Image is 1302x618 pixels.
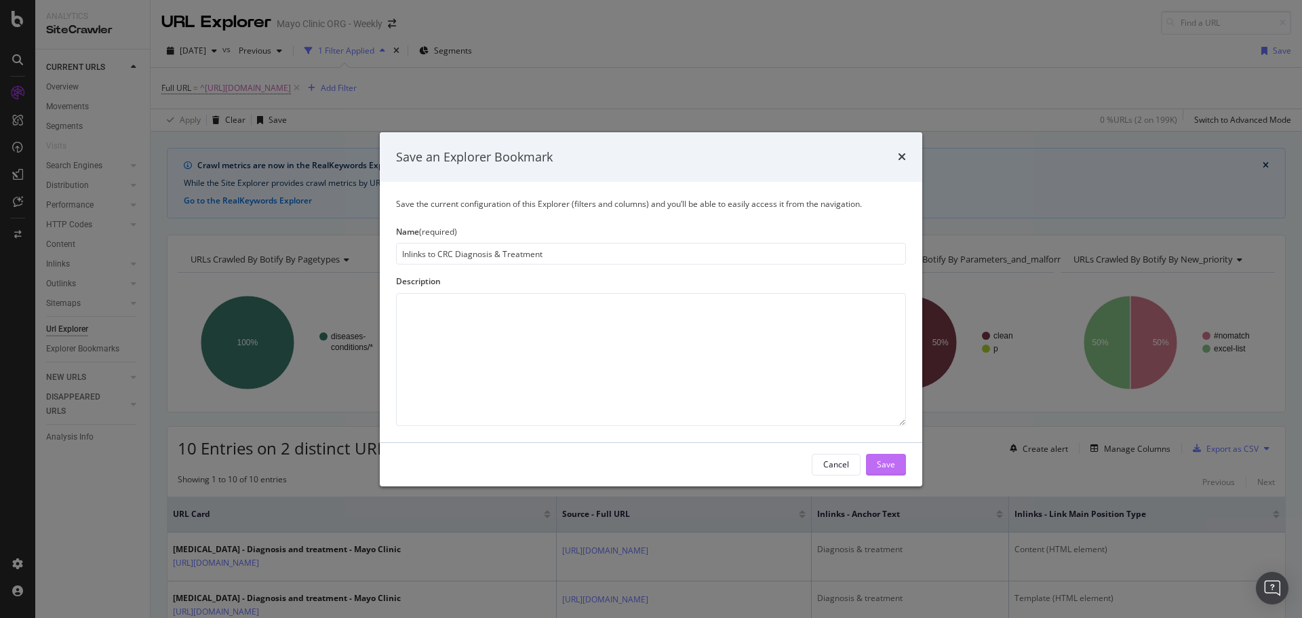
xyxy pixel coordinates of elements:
[396,243,906,265] input: Enter a name
[812,454,861,476] button: Cancel
[380,132,922,486] div: modal
[823,459,849,470] div: Cancel
[877,459,895,470] div: Save
[396,226,419,237] span: Name
[1256,572,1288,604] div: Open Intercom Messenger
[419,226,457,237] span: (required)
[396,148,553,166] div: Save an Explorer Bookmark
[396,198,906,210] div: Save the current configuration of this Explorer (filters and columns) and you’ll be able to easil...
[898,148,906,166] div: times
[866,454,906,476] button: Save
[396,275,906,287] div: Description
